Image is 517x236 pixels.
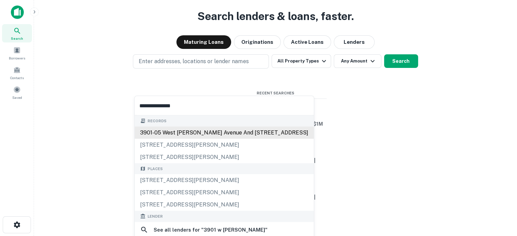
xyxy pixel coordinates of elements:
button: Search [384,54,418,68]
p: Enter addresses, locations or lender names [139,57,248,66]
iframe: Chat Widget [483,182,517,214]
button: Maturing Loans [176,35,231,49]
div: [STREET_ADDRESS][PERSON_NAME] [135,139,314,151]
div: [STREET_ADDRESS][PERSON_NAME] [135,151,314,163]
button: Enter addresses, locations or lender names [133,54,269,69]
span: Lender [148,214,163,219]
h3: Search lenders & loans, faster. [197,8,354,24]
a: Search [2,24,32,42]
div: 3901-05 west [PERSON_NAME] avenue and [STREET_ADDRESS] [135,126,314,139]
div: [STREET_ADDRESS][PERSON_NAME] [135,199,314,211]
span: Contacts [10,75,24,80]
a: Borrowers [2,44,32,62]
img: capitalize-icon.png [11,5,24,19]
h6: See all lenders for " 3901 w [PERSON_NAME] " [154,226,268,234]
button: Lenders [334,35,375,49]
button: Originations [234,35,281,49]
div: [STREET_ADDRESS][PERSON_NAME] [135,174,314,186]
a: Saved [2,83,32,102]
span: Records [148,118,167,124]
span: Search [11,36,23,41]
span: Recent Searches [225,90,327,96]
div: [STREET_ADDRESS][PERSON_NAME] [135,186,314,199]
span: Places [148,166,163,171]
button: All Property Types [272,54,331,68]
button: Active Loans [283,35,331,49]
a: Contacts [2,63,32,82]
span: Borrowers [9,55,25,61]
button: Any Amount [334,54,381,68]
span: Saved [12,95,22,100]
